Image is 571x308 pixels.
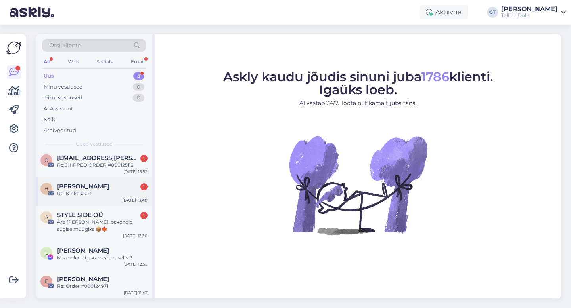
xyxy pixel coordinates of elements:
div: Kõik [44,116,55,124]
div: Minu vestlused [44,83,83,91]
div: 1 [140,155,148,162]
span: Askly kaudu jõudis sinuni juba klienti. Igaüks loeb. [223,69,493,97]
span: Liina Raamets [57,247,109,254]
div: CT [487,7,498,18]
div: Re: Order #000124971 [57,283,148,290]
div: 0 [133,94,144,102]
div: 1 [140,212,148,219]
div: Re:SHIPPED ORDER #000125112 [57,162,148,169]
div: Re: Kinkekaart [57,190,148,197]
span: Otsi kliente [49,41,81,49]
span: 1786 [421,69,449,84]
span: S [45,214,48,220]
div: Email [129,57,146,67]
div: [DATE] 13:52 [123,169,148,175]
div: Web [66,57,80,67]
div: [DATE] 13:30 [123,233,148,239]
div: [PERSON_NAME] [501,6,558,12]
img: No Chat active [287,114,429,256]
span: STYLE SIDE OÜ [57,211,103,219]
span: Uued vestlused [76,141,113,148]
div: Arhiveeritud [44,127,76,135]
div: All [42,57,51,67]
div: Socials [95,57,114,67]
span: olesk.jana@gmail.com [57,154,140,162]
div: 0 [133,83,144,91]
div: Mis on kleidi pikkus suurusel M? [57,254,148,261]
div: Uus [44,72,54,80]
span: E [45,278,48,284]
div: [DATE] 12:55 [123,261,148,267]
div: 5 [133,72,144,80]
span: H [44,186,48,192]
span: Elo Saar [57,276,109,283]
div: Tallinn Dolls [501,12,558,19]
span: o [44,157,48,163]
div: [DATE] 11:47 [124,290,148,296]
div: Aktiivne [420,5,468,19]
p: AI vastab 24/7. Tööta nutikamalt juba täna. [223,99,493,107]
img: Askly Logo [6,40,21,55]
div: 1 [140,183,148,190]
div: [DATE] 13:40 [123,197,148,203]
span: L [45,250,48,256]
span: Helena Tomberg [57,183,109,190]
div: Tiimi vestlused [44,94,82,102]
div: Ära [PERSON_NAME], pakendid sügise müügiks 📦🍁 [57,219,148,233]
div: AI Assistent [44,105,73,113]
a: [PERSON_NAME]Tallinn Dolls [501,6,566,19]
